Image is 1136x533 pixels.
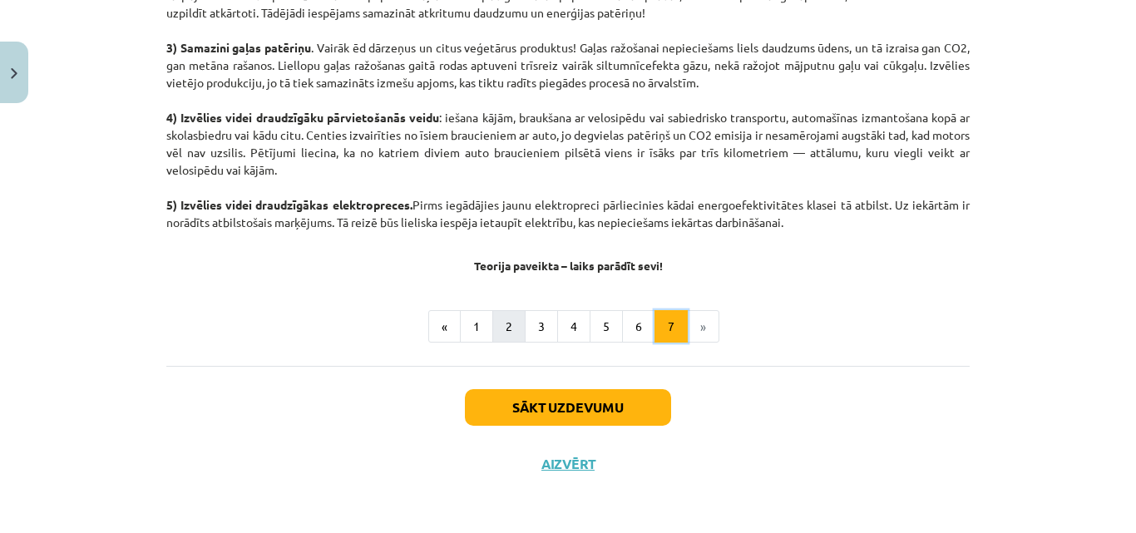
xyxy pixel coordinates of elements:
[428,310,461,343] button: «
[654,310,688,343] button: 7
[166,310,970,343] nav: Page navigation example
[525,310,558,343] button: 3
[465,389,671,426] button: Sākt uzdevumu
[474,258,663,273] strong: Teorija paveikta – laiks parādīt sevi!
[166,40,311,55] strong: 3) Samazini gaļas patēriņu
[492,310,526,343] button: 2
[622,310,655,343] button: 6
[166,197,412,212] strong: 5) Izvēlies videi draudzīgākas elektropreces.
[590,310,623,343] button: 5
[460,310,493,343] button: 1
[536,456,600,472] button: Aizvērt
[166,110,439,125] strong: 4) Izvēlies videi draudzīgāku pārvietošanās veidu
[557,310,590,343] button: 4
[11,68,17,79] img: icon-close-lesson-0947bae3869378f0d4975bcd49f059093ad1ed9edebbc8119c70593378902aed.svg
